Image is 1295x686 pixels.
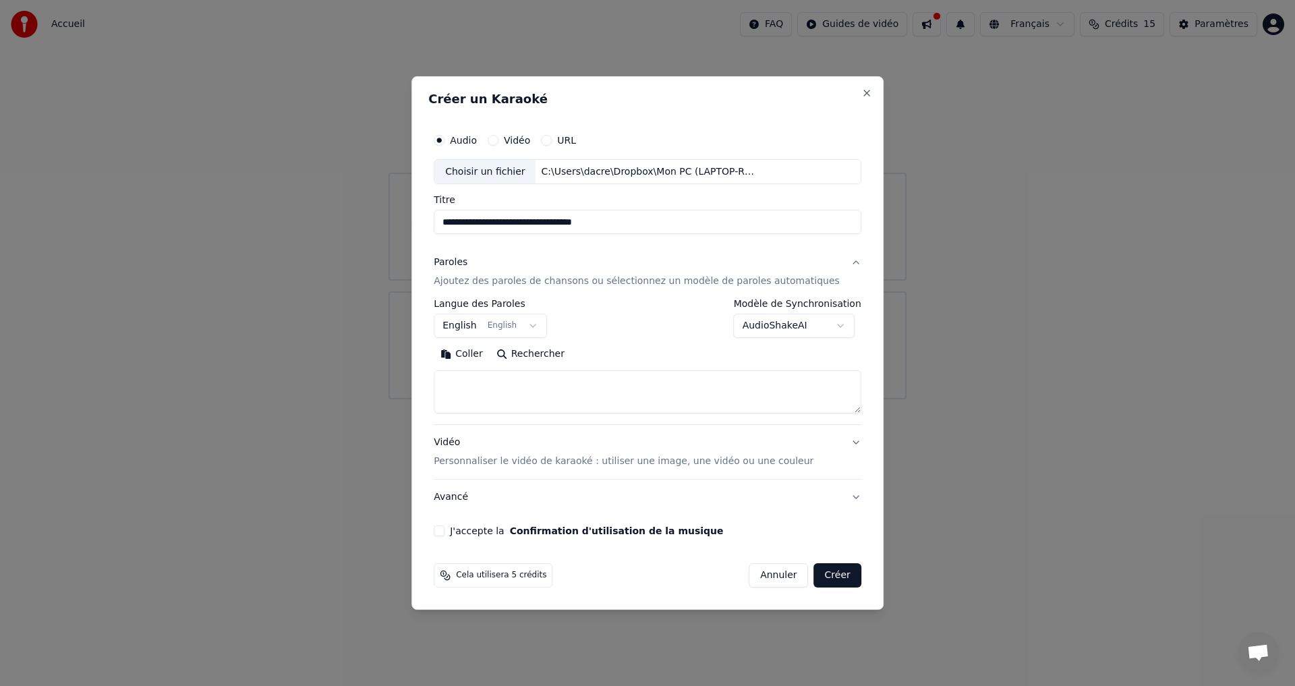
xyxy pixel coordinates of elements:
[814,563,861,588] button: Créer
[749,563,808,588] button: Annuler
[428,93,867,105] h2: Créer un Karaoké
[434,436,813,469] div: Vidéo
[434,455,813,468] p: Personnaliser le vidéo de karaoké : utiliser une image, une vidéo ou une couleur
[434,344,490,366] button: Coller
[450,136,477,145] label: Audio
[434,299,861,425] div: ParolesAjoutez des paroles de chansons ou sélectionnez un modèle de paroles automatiques
[490,344,571,366] button: Rechercher
[434,256,467,270] div: Paroles
[734,299,861,309] label: Modèle de Synchronisation
[434,160,536,184] div: Choisir un fichier
[536,165,766,179] div: C:\Users\dacre\Dropbox\Mon PC (LAPTOP-R8SMV3EU)\Desktop\Playliste\[PERSON_NAME] - Ma chanson ital...
[434,246,861,299] button: ParolesAjoutez des paroles de chansons ou sélectionnez un modèle de paroles automatiques
[504,136,530,145] label: Vidéo
[434,426,861,480] button: VidéoPersonnaliser le vidéo de karaoké : utiliser une image, une vidéo ou une couleur
[510,526,724,536] button: J'accepte la
[434,480,861,515] button: Avancé
[450,526,723,536] label: J'accepte la
[456,570,546,581] span: Cela utilisera 5 crédits
[434,275,840,289] p: Ajoutez des paroles de chansons ou sélectionnez un modèle de paroles automatiques
[557,136,576,145] label: URL
[434,196,861,205] label: Titre
[434,299,547,309] label: Langue des Paroles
